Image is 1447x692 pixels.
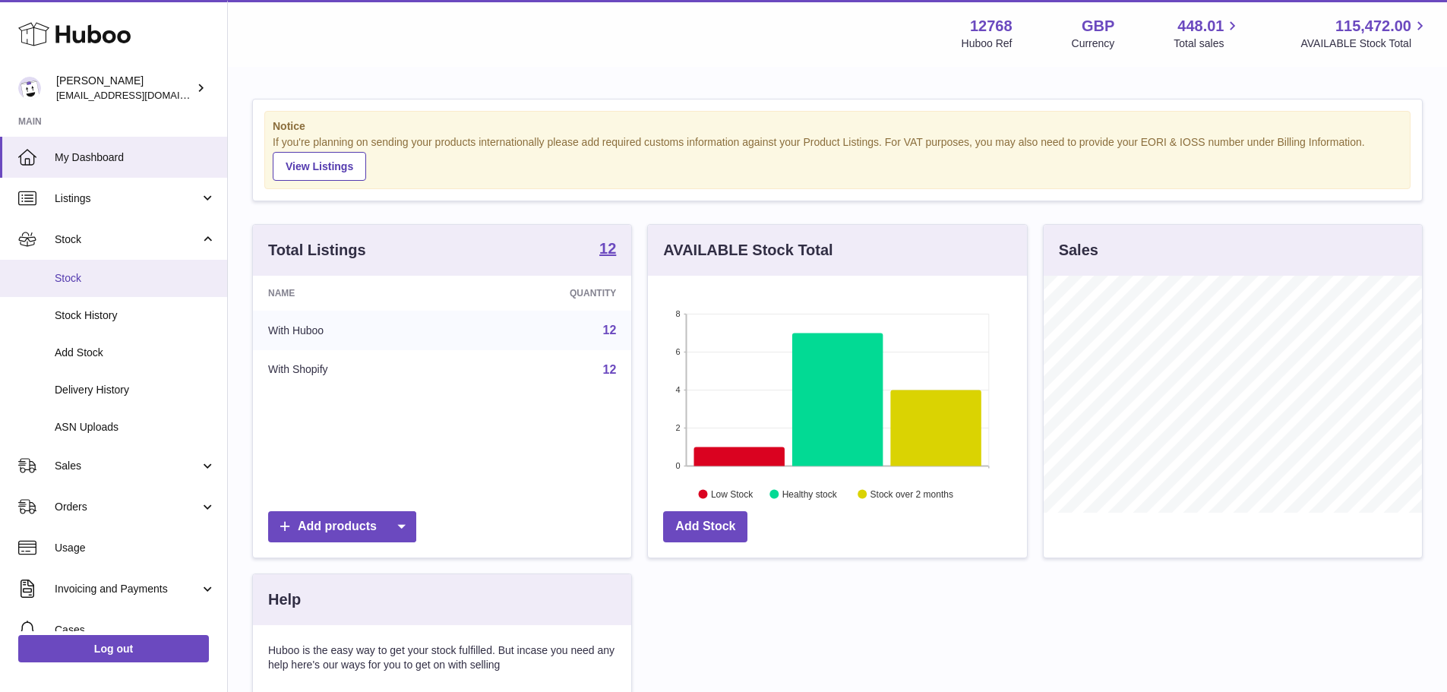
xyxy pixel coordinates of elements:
strong: 12 [599,241,616,256]
div: [PERSON_NAME] [56,74,193,103]
strong: GBP [1082,16,1114,36]
text: 8 [676,309,681,318]
img: internalAdmin-12768@internal.huboo.com [18,77,41,100]
span: Cases [55,623,216,637]
span: Total sales [1174,36,1241,51]
h3: Total Listings [268,240,366,261]
text: 4 [676,385,681,394]
p: Huboo is the easy way to get your stock fulfilled. But incase you need any help here's our ways f... [268,643,616,672]
strong: Notice [273,119,1402,134]
h3: Sales [1059,240,1098,261]
span: Orders [55,500,200,514]
span: Delivery History [55,383,216,397]
td: With Shopify [253,350,457,390]
span: ASN Uploads [55,420,216,434]
text: Stock over 2 months [870,488,953,499]
a: Add products [268,511,416,542]
th: Quantity [457,276,632,311]
strong: 12768 [970,16,1013,36]
a: 12 [599,241,616,259]
span: Invoicing and Payments [55,582,200,596]
td: With Huboo [253,311,457,350]
a: View Listings [273,152,366,181]
a: 12 [603,324,617,337]
text: 6 [676,347,681,356]
a: Log out [18,635,209,662]
span: Stock [55,271,216,286]
text: 2 [676,423,681,432]
div: If you're planning on sending your products internationally please add required customs informati... [273,135,1402,181]
a: 448.01 Total sales [1174,16,1241,51]
h3: Help [268,589,301,610]
div: Huboo Ref [962,36,1013,51]
span: My Dashboard [55,150,216,165]
th: Name [253,276,457,311]
span: Sales [55,459,200,473]
a: 12 [603,363,617,376]
span: 448.01 [1177,16,1224,36]
span: 115,472.00 [1335,16,1411,36]
text: Low Stock [711,488,754,499]
span: [EMAIL_ADDRESS][DOMAIN_NAME] [56,89,223,101]
a: 115,472.00 AVAILABLE Stock Total [1300,16,1429,51]
a: Add Stock [663,511,747,542]
span: Stock [55,232,200,247]
div: Currency [1072,36,1115,51]
span: Listings [55,191,200,206]
span: Stock History [55,308,216,323]
text: Healthy stock [782,488,838,499]
span: AVAILABLE Stock Total [1300,36,1429,51]
span: Add Stock [55,346,216,360]
h3: AVAILABLE Stock Total [663,240,832,261]
text: 0 [676,461,681,470]
span: Usage [55,541,216,555]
